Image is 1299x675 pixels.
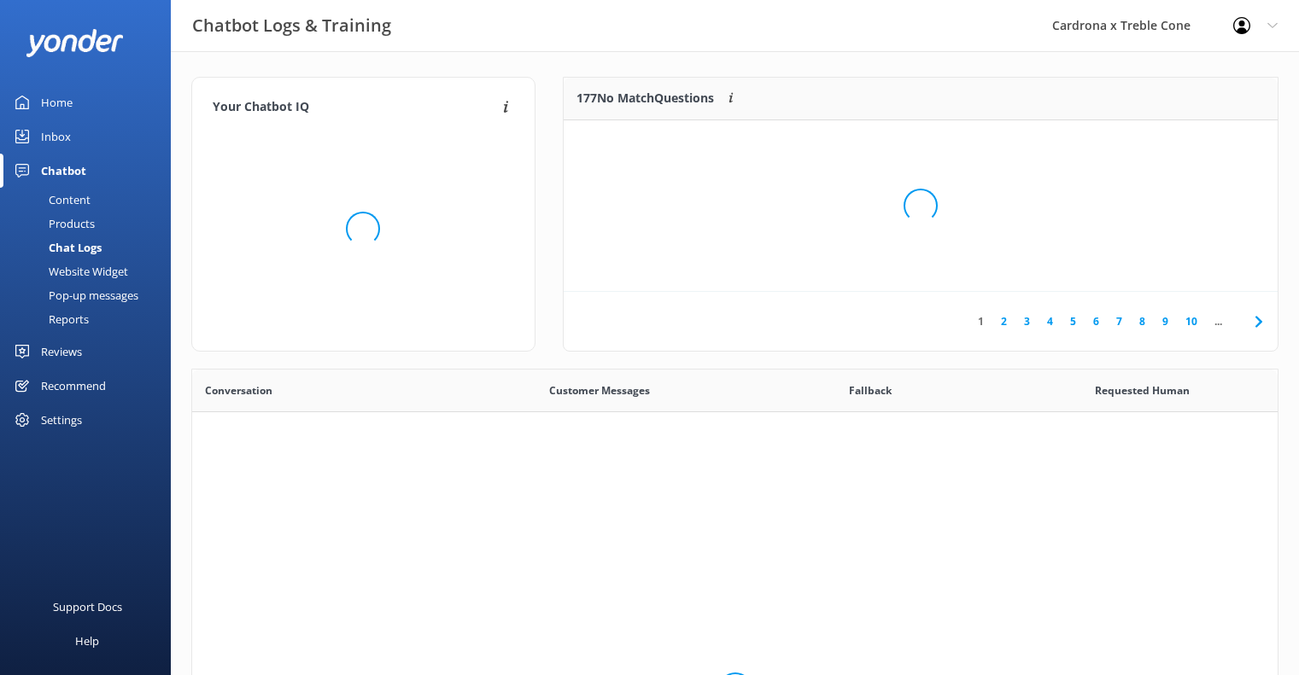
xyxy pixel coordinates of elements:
[41,369,106,403] div: Recommend
[10,307,89,331] div: Reports
[10,283,171,307] a: Pop-up messages
[10,188,171,212] a: Content
[576,89,714,108] p: 177 No Match Questions
[192,12,391,39] h3: Chatbot Logs & Training
[41,154,86,188] div: Chatbot
[10,212,171,236] a: Products
[10,212,95,236] div: Products
[41,335,82,369] div: Reviews
[10,307,171,331] a: Reports
[41,403,82,437] div: Settings
[564,120,1278,291] div: grid
[41,85,73,119] div: Home
[10,188,91,212] div: Content
[53,590,122,624] div: Support Docs
[10,236,171,259] a: Chat Logs
[41,119,71,154] div: Inbox
[213,98,498,117] h4: Your Chatbot IQ
[205,382,272,399] span: Conversation
[10,259,128,283] div: Website Widget
[75,624,99,658] div: Help
[10,236,102,259] div: Chat Logs
[10,283,138,307] div: Pop-up messages
[549,382,650,399] span: Customer Messages
[10,259,171,283] a: Website Widget
[26,29,124,57] img: yonder-white-logo.png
